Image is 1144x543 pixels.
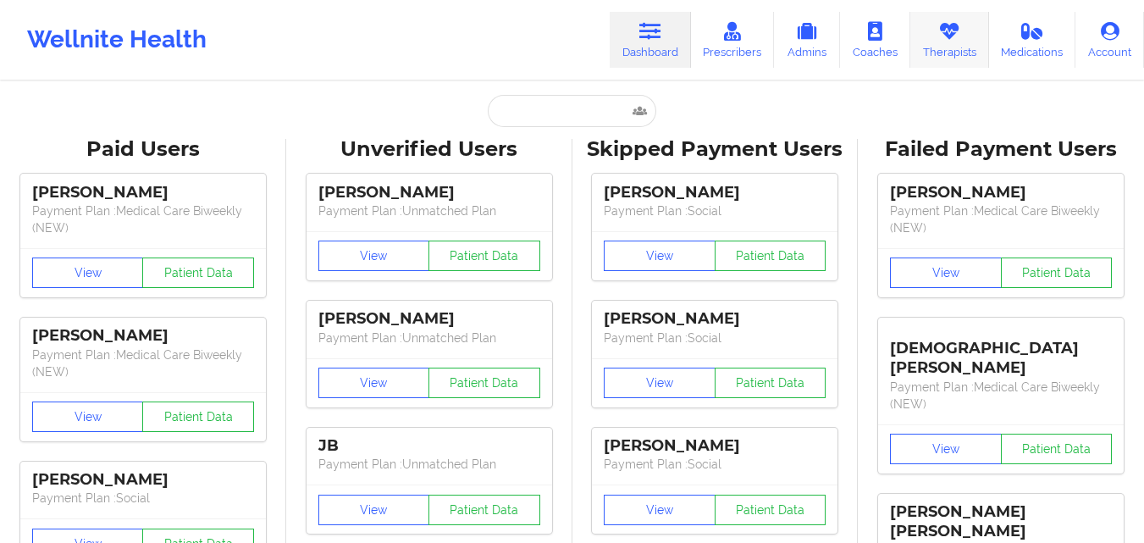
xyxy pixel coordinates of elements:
button: Patient Data [715,241,826,271]
button: Patient Data [715,368,826,398]
p: Payment Plan : Medical Care Biweekly (NEW) [32,346,254,380]
p: Payment Plan : Unmatched Plan [318,456,540,473]
div: [DEMOGRAPHIC_DATA][PERSON_NAME] [890,326,1112,378]
div: [PERSON_NAME] [32,470,254,490]
p: Payment Plan : Unmatched Plan [318,202,540,219]
button: Patient Data [1001,258,1113,288]
div: Failed Payment Users [870,136,1132,163]
button: Patient Data [428,241,540,271]
button: Patient Data [142,258,254,288]
div: Paid Users [12,136,274,163]
button: View [604,495,716,525]
button: Patient Data [715,495,826,525]
button: View [318,368,430,398]
button: Patient Data [428,368,540,398]
div: Skipped Payment Users [584,136,847,163]
a: Therapists [910,12,989,68]
button: Patient Data [142,402,254,432]
button: View [890,258,1002,288]
div: [PERSON_NAME] [604,183,826,202]
p: Payment Plan : Social [604,330,826,346]
button: Patient Data [428,495,540,525]
div: [PERSON_NAME] [604,309,826,329]
button: View [318,241,430,271]
a: Dashboard [610,12,691,68]
div: JB [318,436,540,456]
button: View [32,258,144,288]
p: Payment Plan : Medical Care Biweekly (NEW) [890,202,1112,236]
a: Medications [989,12,1076,68]
button: Patient Data [1001,434,1113,464]
a: Account [1075,12,1144,68]
a: Admins [774,12,840,68]
button: View [890,434,1002,464]
div: [PERSON_NAME] [604,436,826,456]
div: [PERSON_NAME] [318,183,540,202]
p: Payment Plan : Social [604,202,826,219]
div: [PERSON_NAME] [318,309,540,329]
div: Unverified Users [298,136,561,163]
div: [PERSON_NAME] [890,183,1112,202]
button: View [32,402,144,432]
div: [PERSON_NAME] [32,183,254,202]
button: View [604,241,716,271]
p: Payment Plan : Social [32,490,254,507]
button: View [318,495,430,525]
a: Prescribers [691,12,775,68]
div: [PERSON_NAME] [PERSON_NAME] [890,502,1112,541]
div: [PERSON_NAME] [32,326,254,346]
p: Payment Plan : Medical Care Biweekly (NEW) [890,379,1112,413]
p: Payment Plan : Social [604,456,826,473]
button: View [604,368,716,398]
a: Coaches [840,12,910,68]
p: Payment Plan : Unmatched Plan [318,330,540,346]
p: Payment Plan : Medical Care Biweekly (NEW) [32,202,254,236]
